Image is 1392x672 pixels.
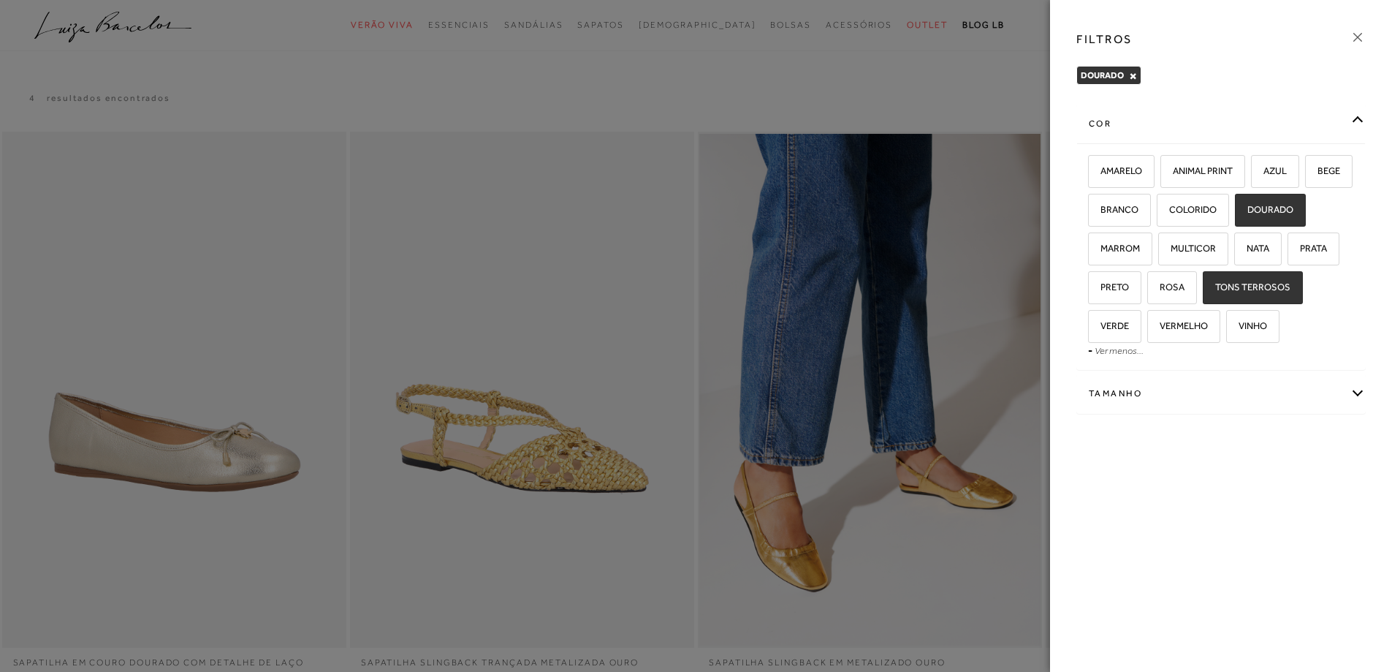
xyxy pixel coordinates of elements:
[1155,205,1169,219] input: COLORIDO
[1236,243,1269,254] span: NATA
[1086,243,1100,258] input: MARROM
[1076,31,1133,48] h3: FILTROS
[1285,243,1300,258] input: PRATA
[1289,243,1327,254] span: PRATA
[1249,166,1263,181] input: AZUL
[1089,243,1140,254] span: MARROM
[1156,243,1171,258] input: MULTICOR
[1307,165,1340,176] span: BEGE
[1224,321,1239,336] input: VINHO
[1089,204,1138,215] span: BRANCO
[1077,105,1365,143] div: cor
[1089,282,1129,292] span: PRETO
[1160,243,1216,254] span: MULTICOR
[1086,205,1100,219] input: BRANCO
[1086,166,1100,181] input: AMARELO
[1088,344,1092,356] span: -
[1077,374,1365,413] div: Tamanho
[1081,70,1124,80] span: DOURADO
[1233,205,1247,219] input: DOURADO
[1303,166,1317,181] input: BEGE
[1228,320,1267,331] span: VINHO
[1145,282,1160,297] input: ROSA
[1095,345,1144,356] a: Ver menos...
[1145,321,1160,336] input: VERMELHO
[1158,204,1217,215] span: COLORIDO
[1089,320,1129,331] span: VERDE
[1149,320,1208,331] span: VERMELHO
[1086,282,1100,297] input: PRETO
[1149,282,1184,292] span: ROSA
[1089,165,1142,176] span: AMARELO
[1201,282,1215,297] input: TONS TERROSOS
[1158,166,1173,181] input: ANIMAL PRINT
[1162,165,1233,176] span: ANIMAL PRINT
[1232,243,1247,258] input: NATA
[1252,165,1287,176] span: AZUL
[1204,282,1290,292] span: TONS TERROSOS
[1236,204,1293,215] span: DOURADO
[1086,321,1100,336] input: VERDE
[1129,71,1137,81] button: DOURADO Close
